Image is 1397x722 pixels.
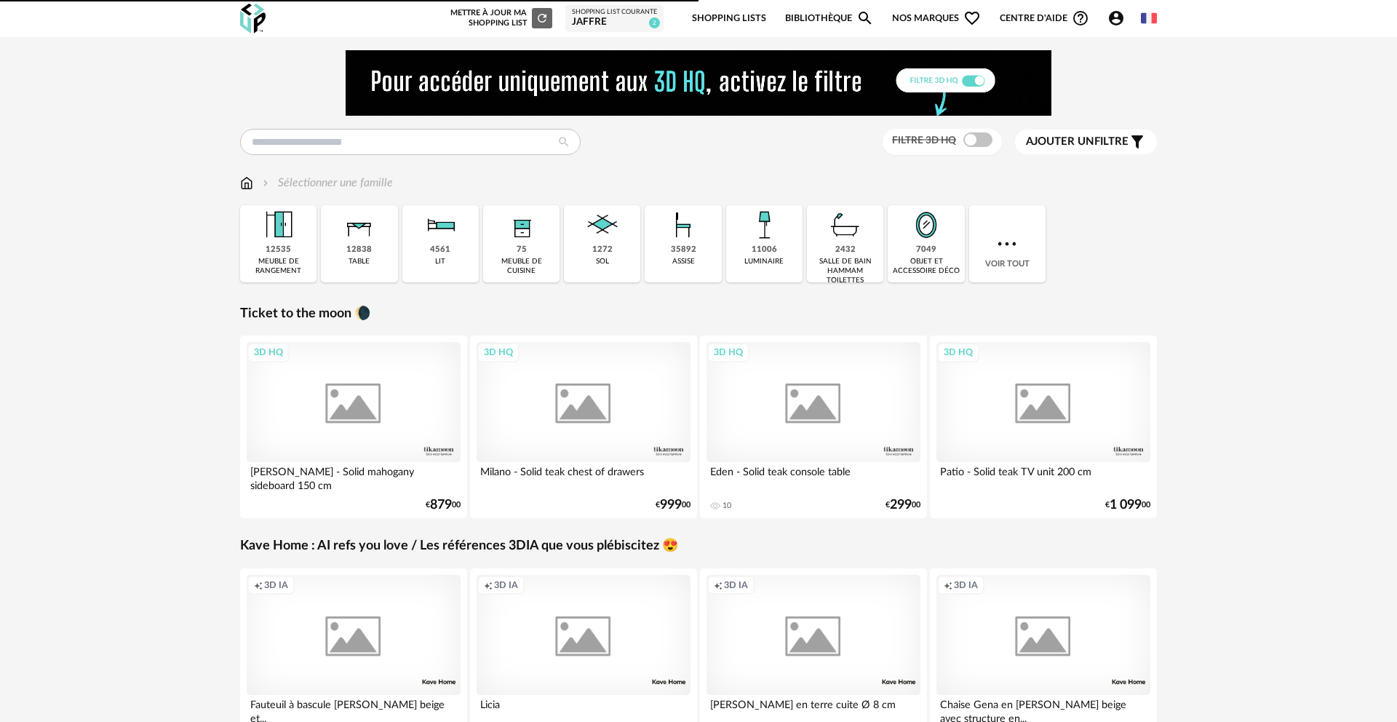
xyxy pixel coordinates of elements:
div: [PERSON_NAME] - Solid mahogany sideboard 150 cm [247,462,461,491]
img: fr [1141,10,1157,26]
span: filtre [1026,135,1129,149]
div: meuble de cuisine [487,257,555,276]
img: Table.png [340,205,379,245]
span: Magnify icon [856,9,874,27]
span: Refresh icon [536,14,549,22]
div: 4561 [430,245,450,255]
div: table [349,257,370,266]
div: 75 [517,245,527,255]
img: more.7b13dc1.svg [994,231,1020,257]
div: Eden - Solid teak console table [707,462,920,491]
div: Milano - Solid teak chest of drawers [477,462,690,491]
div: € 00 [656,500,690,510]
img: OXP [240,4,266,33]
img: Literie.png [421,205,460,245]
a: 3D HQ Eden - Solid teak console table 10 €29900 [700,336,927,518]
div: 3D HQ [707,343,749,362]
a: Shopping Lists [692,1,766,36]
span: Filtre 3D HQ [892,135,956,146]
img: Sol.png [583,205,622,245]
img: Miroir.png [907,205,946,245]
span: Heart Outline icon [963,9,981,27]
img: svg+xml;base64,PHN2ZyB3aWR0aD0iMTYiIGhlaWdodD0iMTYiIHZpZXdCb3g9IjAgMCAxNiAxNiIgZmlsbD0ibm9uZSIgeG... [260,175,271,191]
div: 11006 [752,245,777,255]
img: Rangement.png [502,205,541,245]
div: Voir tout [969,205,1046,282]
div: 3D HQ [247,343,290,362]
div: 10 [723,501,731,511]
a: BibliothèqueMagnify icon [785,1,874,36]
div: lit [435,257,445,266]
div: 7049 [916,245,936,255]
div: Mettre à jour ma Shopping List [447,8,552,28]
span: Nos marques [892,1,981,36]
div: Sélectionner une famille [260,175,393,191]
span: Creation icon [484,579,493,591]
div: € 00 [426,500,461,510]
span: Help Circle Outline icon [1072,9,1089,27]
span: Filter icon [1129,133,1146,151]
span: Centre d'aideHelp Circle Outline icon [1000,9,1089,27]
img: Luminaire.png [744,205,784,245]
div: 3D HQ [477,343,520,362]
div: 2432 [835,245,856,255]
div: 35892 [671,245,696,255]
img: NEW%20NEW%20HQ%20NEW_V1.gif [346,50,1051,116]
span: Creation icon [714,579,723,591]
div: meuble de rangement [244,257,312,276]
div: 12838 [346,245,372,255]
div: 12535 [266,245,291,255]
span: Ajouter un [1026,136,1094,147]
a: Ticket to the moon 🌘 [240,306,370,322]
div: luminaire [744,257,784,266]
span: Creation icon [254,579,263,591]
div: Shopping List courante [572,8,657,17]
span: Creation icon [944,579,952,591]
img: Meuble%20de%20rangement.png [259,205,298,245]
div: assise [672,257,695,266]
a: 3D HQ [PERSON_NAME] - Solid mahogany sideboard 150 cm €87900 [240,336,467,518]
span: 3D IA [264,579,288,591]
span: 1 099 [1110,500,1142,510]
span: Account Circle icon [1107,9,1131,27]
div: € 00 [1105,500,1150,510]
div: JAFFRE [572,16,657,29]
a: Kave Home : AI refs you love / Les références 3DIA que vous plébiscitez 😍 [240,538,678,555]
div: 1272 [592,245,613,255]
div: € 00 [885,500,920,510]
span: 3D IA [494,579,518,591]
div: Patio - Solid teak TV unit 200 cm [936,462,1150,491]
span: Account Circle icon [1107,9,1125,27]
span: 3D IA [724,579,748,591]
a: 3D HQ Milano - Solid teak chest of drawers €99900 [470,336,697,518]
span: 3D IA [954,579,978,591]
span: 879 [430,500,452,510]
img: svg+xml;base64,PHN2ZyB3aWR0aD0iMTYiIGhlaWdodD0iMTciIHZpZXdCb3g9IjAgMCAxNiAxNyIgZmlsbD0ibm9uZSIgeG... [240,175,253,191]
img: Assise.png [664,205,703,245]
a: 3D HQ Patio - Solid teak TV unit 200 cm €1 09900 [930,336,1157,518]
img: Salle%20de%20bain.png [826,205,865,245]
div: 3D HQ [937,343,979,362]
div: sol [596,257,609,266]
span: 2 [649,17,660,28]
div: objet et accessoire déco [892,257,960,276]
span: 299 [890,500,912,510]
div: salle de bain hammam toilettes [811,257,879,285]
a: Shopping List courante JAFFRE 2 [572,8,657,29]
button: Ajouter unfiltre Filter icon [1015,130,1157,154]
span: 999 [660,500,682,510]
